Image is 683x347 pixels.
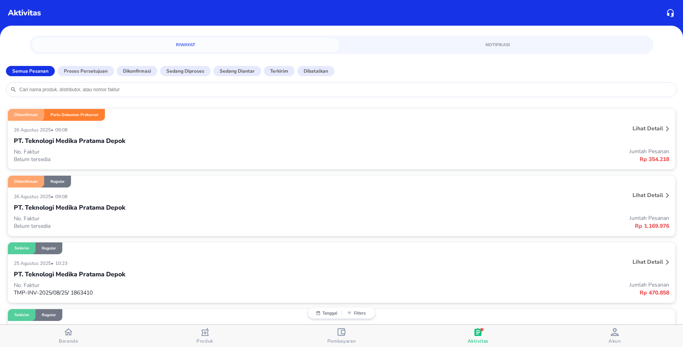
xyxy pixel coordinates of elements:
[633,258,663,266] p: Lihat detail
[14,112,38,118] p: Dikonfirmasi
[14,156,341,163] p: Belum tersedia
[270,68,288,75] p: Terkirim
[327,338,356,344] span: Pembayaran
[19,86,673,93] input: Cari nama produk, distributor, atau nomor faktur
[547,325,683,347] button: Akun
[59,338,78,344] span: Beranda
[55,127,69,133] p: 09:08
[14,136,125,146] p: PT. Teknologi Medika Pratama Depok
[341,311,371,315] button: Filters
[37,41,334,49] span: Riwayat
[273,325,410,347] button: Pembayaran
[14,203,125,212] p: PT. Teknologi Medika Pratama Depok
[136,325,273,347] button: Produk
[12,68,49,75] p: Semua Pesanan
[30,36,654,52] div: simple tabs
[341,222,669,230] p: Rp 1.169.976
[55,193,69,200] p: 09:08
[166,68,204,75] p: Sedang diproses
[14,270,125,279] p: PT. Teknologi Medika Pratama Depok
[14,289,341,296] p: TMP-INV-2025/08/25/ 1863410
[344,38,651,52] a: Notifikasi
[160,66,211,76] button: Sedang diproses
[14,127,55,133] p: 26 Agustus 2025 •
[304,68,328,75] p: Dibatalkan
[55,260,69,266] p: 10:23
[341,281,669,289] p: Jumlah Pesanan
[14,179,38,184] p: Dikonfirmasi
[14,281,341,289] p: No. Faktur
[264,66,295,76] button: Terkirim
[123,68,151,75] p: Dikonfirmasi
[468,338,489,344] span: Aktivitas
[633,125,663,132] p: Lihat detail
[341,214,669,222] p: Jumlah Pesanan
[349,41,646,49] span: Notifikasi
[64,68,108,75] p: Proses Persetujuan
[220,68,255,75] p: Sedang diantar
[50,179,65,184] p: Reguler
[633,191,663,199] p: Lihat detail
[14,148,341,156] p: No. Faktur
[312,311,341,315] button: Tanggal
[50,112,99,118] p: Perlu Dokumen Prekursor
[213,66,261,76] button: Sedang diantar
[196,338,213,344] span: Produk
[14,260,55,266] p: 25 Agustus 2025 •
[14,215,341,222] p: No. Faktur
[117,66,157,76] button: Dikonfirmasi
[42,246,56,251] p: Reguler
[32,38,339,52] a: Riwayat
[297,66,334,76] button: Dibatalkan
[608,338,621,344] span: Akun
[14,222,341,230] p: Belum tersedia
[8,7,41,19] p: Aktivitas
[6,66,55,76] button: Semua Pesanan
[341,148,669,155] p: Jumlah Pesanan
[14,193,55,200] p: 26 Agustus 2025 •
[14,246,29,251] p: Terkirim
[341,155,669,163] p: Rp 354.218
[410,325,546,347] button: Aktivitas
[341,289,669,297] p: Rp 470.858
[58,66,114,76] button: Proses Persetujuan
